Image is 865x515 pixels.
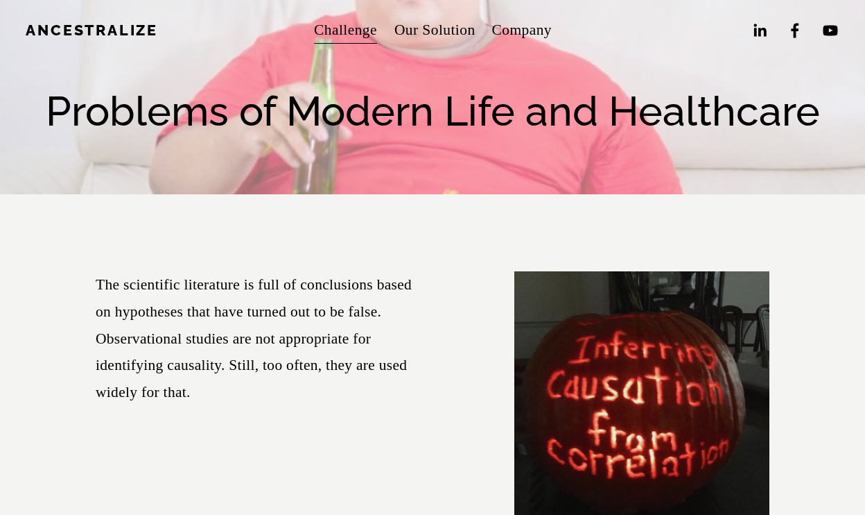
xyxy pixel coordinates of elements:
a: Our Solution [394,15,475,45]
h1: Problems of Modern Life and Healthcare [26,87,839,137]
p: The scientific literature is full of conclusions based on hypotheses that have turned out to be f... [96,271,421,405]
a: YouTube [821,22,839,40]
span: Company [492,17,552,44]
a: Facebook [786,22,804,40]
a: Ancestralize [26,22,158,39]
a: Challenge [314,15,377,45]
a: LinkedIn [751,22,769,40]
a: folder dropdown [492,15,552,45]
